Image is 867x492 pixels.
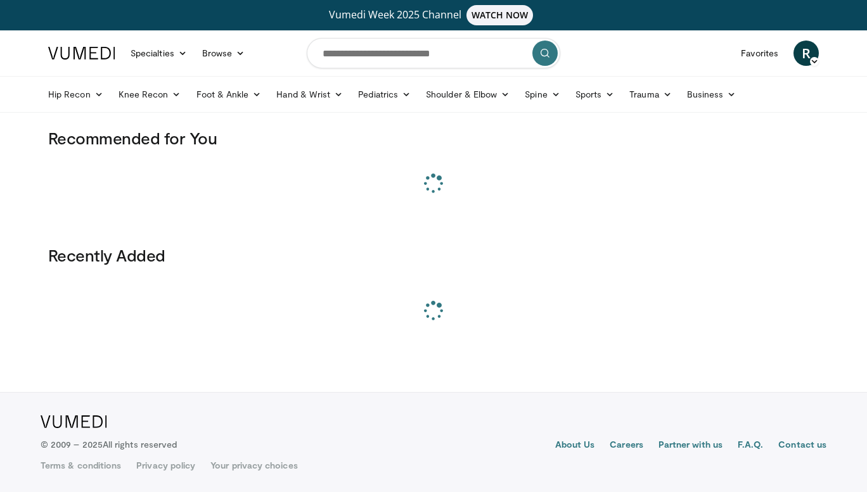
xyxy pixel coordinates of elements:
a: Sports [568,82,622,107]
h3: Recommended for You [48,128,819,148]
a: Business [679,82,744,107]
p: © 2009 – 2025 [41,438,177,451]
a: Hip Recon [41,82,111,107]
img: VuMedi Logo [48,47,115,60]
a: Specialties [123,41,195,66]
img: VuMedi Logo [41,415,107,428]
a: Foot & Ankle [189,82,269,107]
a: Trauma [622,82,679,107]
a: Spine [517,82,567,107]
a: F.A.Q. [738,438,763,453]
a: Knee Recon [111,82,189,107]
a: Pediatrics [350,82,418,107]
a: Your privacy choices [210,459,297,472]
a: Partner with us [658,438,722,453]
span: All rights reserved [103,439,177,450]
h3: Recently Added [48,245,819,265]
span: WATCH NOW [466,5,534,25]
a: R [793,41,819,66]
a: Hand & Wrist [269,82,350,107]
a: Terms & conditions [41,459,121,472]
a: Vumedi Week 2025 ChannelWATCH NOW [50,5,817,25]
a: Careers [610,438,643,453]
a: Contact us [778,438,826,453]
input: Search topics, interventions [307,38,560,68]
a: Browse [195,41,253,66]
a: Privacy policy [136,459,195,472]
a: Shoulder & Elbow [418,82,517,107]
a: About Us [555,438,595,453]
a: Favorites [733,41,786,66]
